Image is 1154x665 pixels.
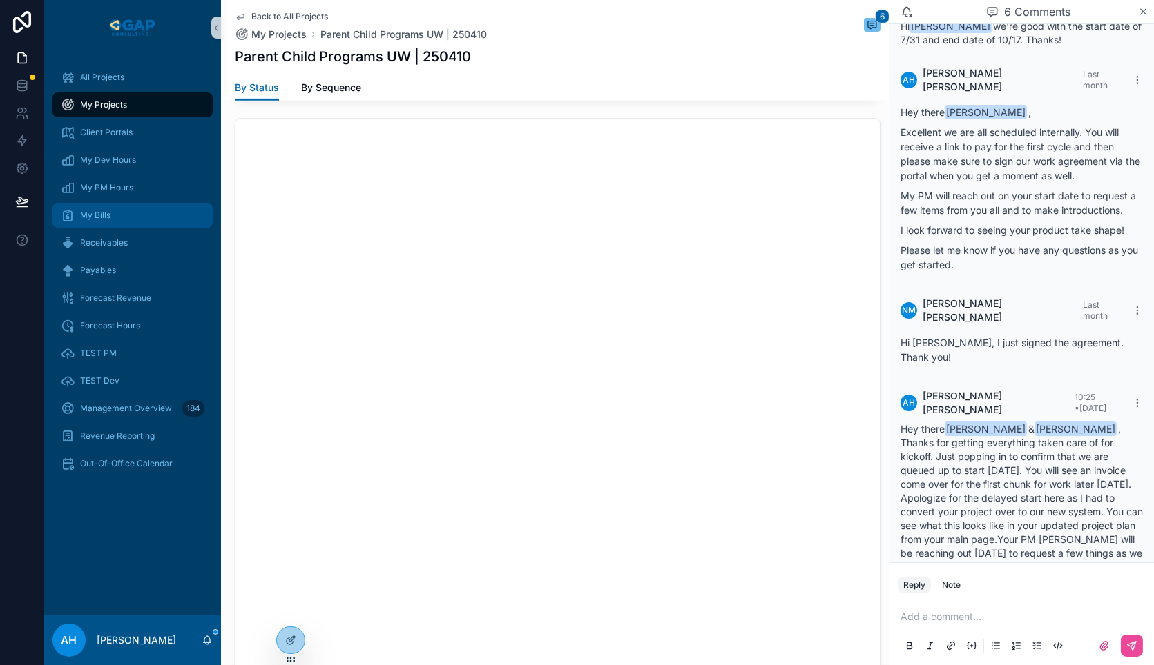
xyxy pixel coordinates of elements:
[1083,299,1108,321] span: Last month
[1035,421,1117,436] span: [PERSON_NAME]
[910,19,992,33] span: [PERSON_NAME]
[182,400,204,417] div: 184
[80,210,110,221] span: My Bills
[52,203,213,228] a: My Bills
[1004,3,1070,20] span: 6 Comments
[942,579,961,590] div: Note
[52,313,213,338] a: Forecast Hours
[936,577,966,593] button: Note
[107,17,157,39] img: App logo
[52,368,213,393] a: TEST Dev
[80,265,116,276] span: Payables
[80,458,173,469] span: Out-Of-Office Calendar
[923,297,1083,324] span: [PERSON_NAME] [PERSON_NAME]
[80,292,151,304] span: Forecast Revenue
[301,75,361,103] a: By Sequence
[901,423,1143,573] span: Hey there & , Thanks for getting everything taken care of for kickoff. Just popping in to confirm...
[320,28,487,41] a: Parent Child Programs UW | 250410
[945,421,1027,436] span: [PERSON_NAME]
[52,148,213,172] a: My Dev Hours
[301,81,361,95] span: By Sequence
[251,28,307,41] span: My Projects
[80,403,172,414] span: Management Overview
[903,397,915,408] span: AH
[901,223,1143,237] p: I look forward to seeing your product take shape!
[923,389,1075,417] span: [PERSON_NAME] [PERSON_NAME]
[80,375,119,386] span: TEST Dev
[901,105,1143,119] p: Hey there ,
[901,335,1143,364] p: Hi [PERSON_NAME], I just signed the agreement. Thank you!
[901,125,1143,183] p: Excellent we are all scheduled internally. You will receive a link to pay for the first cycle and...
[902,305,916,316] span: NM
[1075,392,1107,413] span: 10:25 • [DATE]
[235,11,328,22] a: Back to All Projects
[898,577,931,593] button: Reply
[80,155,136,166] span: My Dev Hours
[80,320,140,331] span: Forecast Hours
[52,92,213,117] a: My Projects
[52,230,213,255] a: Receivables
[52,396,213,421] a: Management Overview184
[52,341,213,366] a: TEST PM
[80,127,133,138] span: Client Portals
[235,75,279,101] a: By Status
[52,286,213,310] a: Forecast Revenue
[80,348,117,359] span: TEST PM
[235,47,471,66] h1: Parent Child Programs UW | 250410
[52,175,213,200] a: My PM Hours
[52,258,213,283] a: Payables
[52,451,213,476] a: Out-Of-Office Calendar
[923,66,1083,94] span: [PERSON_NAME] [PERSON_NAME]
[1083,69,1108,90] span: Last month
[61,632,77,648] span: AH
[80,237,128,248] span: Receivables
[52,120,213,145] a: Client Portals
[903,75,915,86] span: AH
[80,72,124,83] span: All Projects
[251,11,328,22] span: Back to All Projects
[80,182,133,193] span: My PM Hours
[52,65,213,90] a: All Projects
[235,28,307,41] a: My Projects
[864,18,881,34] button: 6
[945,105,1027,119] span: [PERSON_NAME]
[80,430,155,441] span: Revenue Reporting
[901,243,1143,272] p: Please let me know if you have any questions as you get started.
[52,424,213,448] a: Revenue Reporting
[44,55,221,494] div: scrollable content
[97,633,176,647] p: [PERSON_NAME]
[875,10,889,23] span: 6
[901,188,1143,217] p: My PM will reach out on your start date to request a few items from you all and to make introduct...
[235,81,279,95] span: By Status
[80,99,127,110] span: My Projects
